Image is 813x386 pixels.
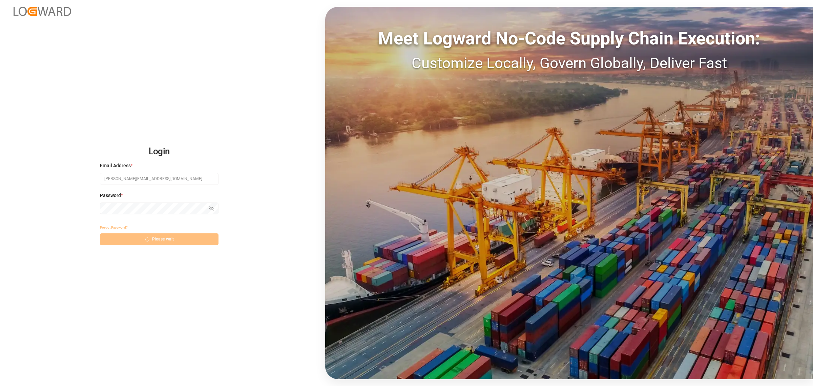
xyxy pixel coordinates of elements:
img: Logward_new_orange.png [14,7,71,16]
h2: Login [100,141,218,162]
div: Meet Logward No-Code Supply Chain Execution: [325,25,813,52]
div: Customize Locally, Govern Globally, Deliver Fast [325,52,813,74]
span: Password [100,192,121,199]
input: Enter your email [100,173,218,185]
span: Email Address [100,162,131,169]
